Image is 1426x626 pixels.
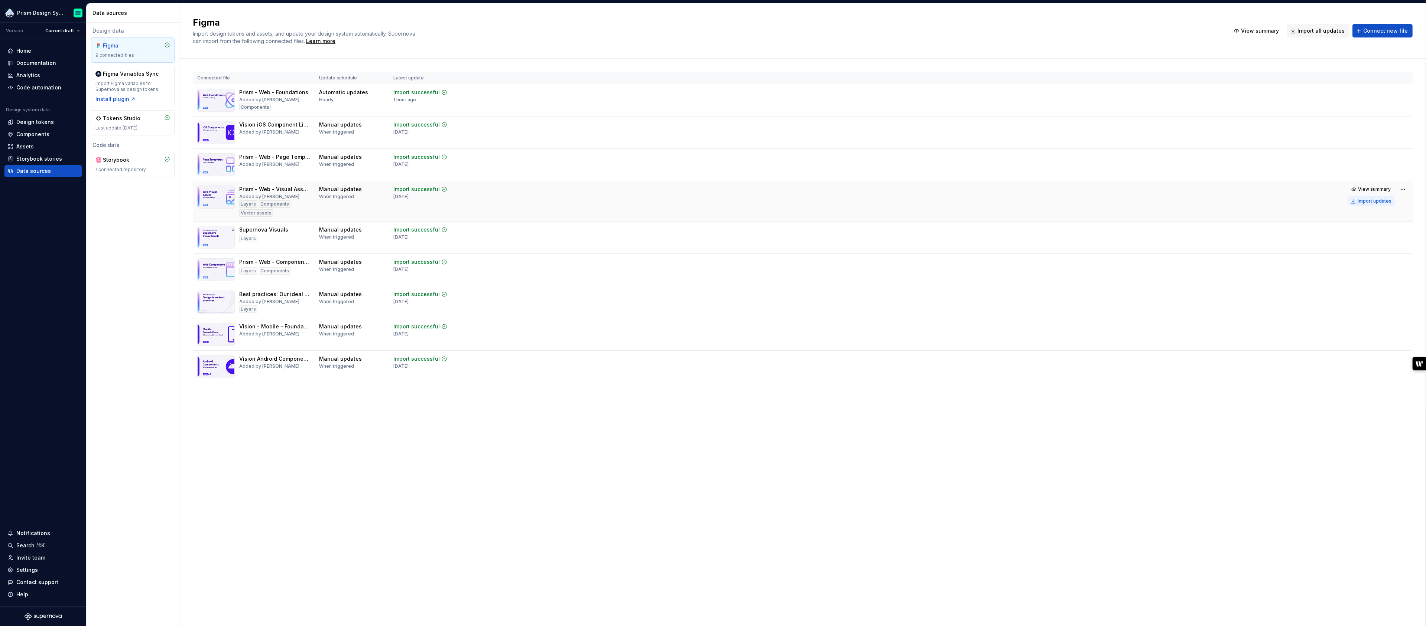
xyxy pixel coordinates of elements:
div: [DATE] [393,234,409,240]
div: Home [16,47,31,55]
div: Components [239,104,271,111]
div: Import successful [393,355,440,363]
div: Design data [91,27,175,35]
div: Search ⌘K [16,542,45,549]
a: Invite team [4,552,82,564]
span: View summary [1241,27,1279,35]
div: When triggered [319,331,354,337]
a: Settings [4,564,82,576]
img: Emiliano Rodriguez [74,9,82,17]
div: Data sources [92,9,176,17]
div: Manual updates [319,153,362,161]
div: Assets [16,143,34,150]
div: Vision - Mobile - Foundation [239,323,310,330]
div: Manual updates [319,355,362,363]
div: Prism - Web - Page Templates [239,153,310,161]
div: [DATE] [393,194,409,200]
button: View summary [1230,24,1284,37]
div: When triggered [319,266,354,272]
div: Import successful [393,291,440,298]
div: Added by [PERSON_NAME] [239,363,299,369]
div: [DATE] [393,129,409,135]
div: Layers [239,267,257,275]
span: Current draft [45,28,74,34]
div: Invite team [16,554,45,561]
a: Data sources [4,165,82,177]
div: Manual updates [319,323,362,330]
span: . [305,39,337,44]
a: Storybook stories [4,153,82,165]
a: Documentation [4,57,82,69]
button: Import all updates [1287,24,1349,37]
div: Figma [103,42,139,49]
div: Added by [PERSON_NAME] [239,129,299,135]
div: Prism - Web - Visual Assets [239,186,310,193]
div: Added by [PERSON_NAME] [239,161,299,167]
div: Import Figma variables to Supernova as design tokens. [95,81,170,92]
span: View summary [1358,186,1391,192]
div: Added by [PERSON_NAME] [239,194,299,200]
th: Connected file [193,72,315,84]
div: [DATE] [393,161,409,167]
div: Prism - Web - Foundations [239,89,308,96]
div: Import successful [393,153,440,161]
div: Vector assets [239,209,273,217]
a: Learn more [306,37,335,45]
div: When triggered [319,299,354,305]
a: Assets [4,141,82,153]
div: [DATE] [393,363,409,369]
div: Components [259,267,290,275]
a: Design tokens [4,116,82,128]
a: Figma9 connected files [91,37,175,63]
div: Version [6,28,23,34]
div: 1 hour ago [393,97,416,103]
button: Help [4,589,82,600]
div: When triggered [319,129,354,135]
span: Connect new file [1363,27,1408,35]
a: Storybook1 connected repository [91,152,175,177]
button: Prism Design SystemEmiliano Rodriguez [1,5,85,21]
div: Manual updates [319,291,362,298]
button: Install plugin [95,95,136,103]
div: When triggered [319,234,354,240]
div: Added by [PERSON_NAME] [239,97,299,103]
div: Storybook stories [16,155,62,163]
div: Layers [239,305,257,313]
a: Code automation [4,82,82,94]
div: When triggered [319,194,354,200]
button: Contact support [4,576,82,588]
div: Manual updates [319,258,362,266]
div: Figma Variables Sync [103,70,159,78]
th: Update schedule [315,72,389,84]
div: Components [16,131,49,138]
span: Import all updates [1297,27,1345,35]
div: Vision iOS Component Library [239,121,310,128]
span: Import design tokens and assets, and update your design system automatically. Supernova can impor... [193,30,417,44]
div: Automatic updates [319,89,368,96]
div: Documentation [16,59,56,67]
div: Best practices: Our ideal working ways [239,291,310,298]
img: 106765b7-6fc4-4b5d-8be0-32f944830029.png [5,9,14,17]
div: Code data [91,141,175,149]
a: Supernova Logo [25,613,62,620]
div: Last update [DATE] [95,125,170,131]
div: [DATE] [393,331,409,337]
div: Contact support [16,579,58,586]
div: Import successful [393,186,440,193]
button: Connect new file [1352,24,1413,37]
button: View summary [1348,184,1395,194]
div: Import successful [393,323,440,330]
div: Import successful [393,258,440,266]
a: Home [4,45,82,57]
div: Data sources [16,167,51,175]
div: Design tokens [16,118,54,126]
div: Help [16,591,28,598]
div: Manual updates [319,186,362,193]
div: Prism - Web - Component Library [239,258,310,266]
div: 9 connected files [95,52,170,58]
div: Supernova Visuals [239,226,288,233]
a: Analytics [4,69,82,81]
button: Current draft [42,26,83,36]
button: Notifications [4,527,82,539]
h2: Figma [193,17,1221,29]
